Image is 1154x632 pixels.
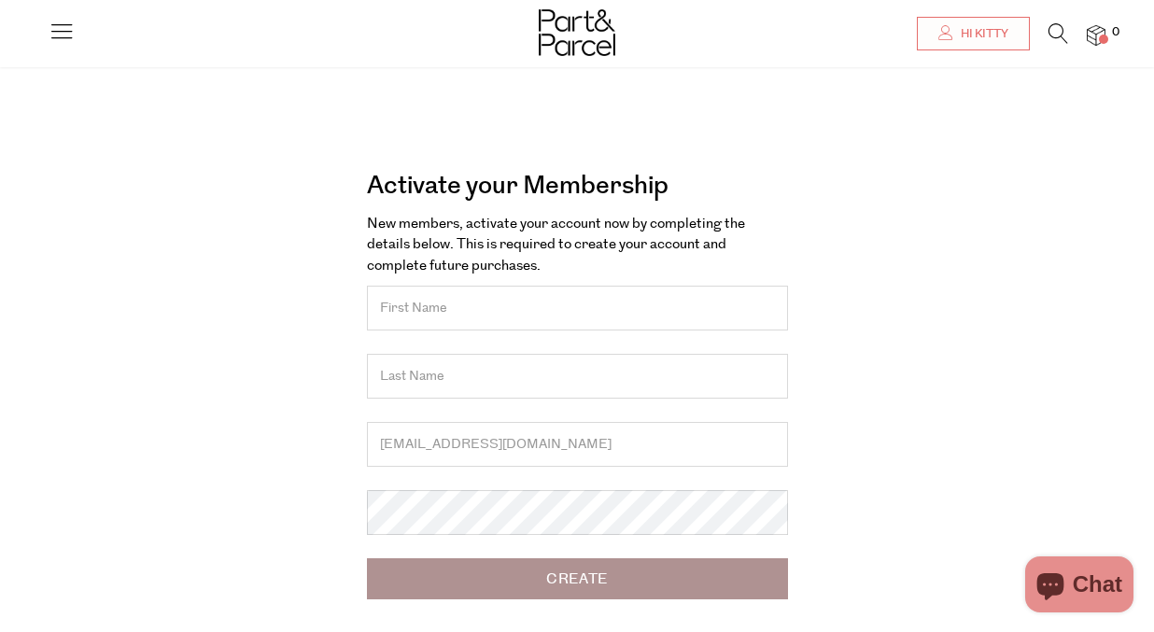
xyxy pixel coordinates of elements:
[367,422,788,467] input: Email
[917,17,1030,50] a: Hi Kitty
[1020,556,1139,617] inbox-online-store-chat: Shopify online store chat
[367,214,788,277] p: New members, activate your account now by completing the details below. This is required to creat...
[367,354,788,399] input: Last Name
[539,9,615,56] img: Part&Parcel
[956,26,1008,42] span: Hi Kitty
[367,558,788,599] input: Create
[1087,25,1105,45] a: 0
[367,164,668,207] a: Activate your Membership
[1107,24,1124,41] span: 0
[367,286,788,330] input: First Name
